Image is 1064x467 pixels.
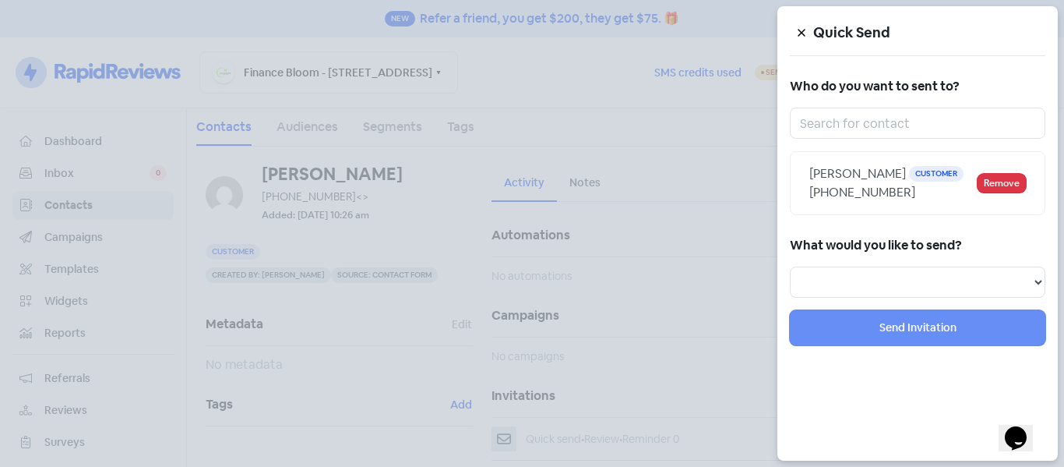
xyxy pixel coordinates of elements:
button: Send Invitation [790,310,1045,345]
input: Search for contact [790,108,1045,139]
h5: Quick Send [813,21,1045,44]
h5: What would you like to send? [790,234,1045,257]
h5: Who do you want to sent to? [790,75,1045,98]
span: [PERSON_NAME] [809,165,906,182]
iframe: chat widget [999,405,1048,451]
span: Customer [909,166,964,182]
div: [PHONE_NUMBER] [809,183,978,202]
button: Remove [978,174,1026,193]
